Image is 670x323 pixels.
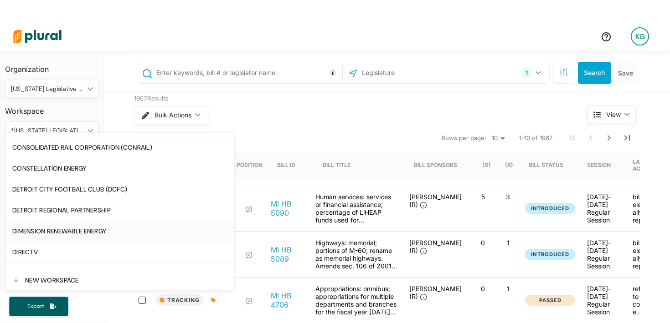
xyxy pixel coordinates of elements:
[6,221,234,242] a: DIMENSION RENEWABLE ENERGY
[6,179,234,200] a: DETROIT CITY FOOTBALL CLUB (DCFC)
[211,298,216,303] div: Add tags
[311,239,402,270] div: Highways: memorial; portions of M-60; rename as memorial highways. Amends sec. 106 of 2001 PA 142...
[525,249,575,260] button: Introduced
[9,297,68,316] button: Export
[587,193,618,224] div: [DATE]-[DATE] Regular Session
[518,64,547,81] button: 1
[6,262,234,283] a: DISH NETWORK
[323,152,359,178] div: Bill Title
[519,134,552,143] span: 1-10 of 1967
[0,241,103,263] h4: Saved
[482,152,491,178] div: (D)
[155,112,191,118] span: Bulk Actions
[271,245,305,263] a: MI HB 5089
[311,285,402,316] div: Appropriations: omnibus; appropriations for multiple departments and branches for the fiscal year...
[559,68,568,76] span: Search Filters
[414,152,457,178] div: Bill Sponsors
[329,69,337,77] div: Tooltip anchor
[134,94,553,103] div: 1967 Results
[25,277,227,284] div: NEW WORKSPACE
[582,129,600,147] button: Previous Page
[587,152,619,178] div: Session
[5,98,99,118] h3: Workspace
[277,152,304,178] div: Bill ID
[323,161,350,168] div: Bill Title
[505,161,513,168] div: (R)
[21,303,50,310] span: Export
[578,62,611,84] button: Search
[311,193,402,224] div: Human services: services or financial assistance; percentage of LiHEAP funds used for weatherizat...
[6,158,234,179] a: CONSTELLATION ENERGY
[529,161,563,168] div: Bill Status
[12,227,227,235] div: DIMENSION RENEWABLE ENERGY
[11,126,84,136] div: *[US_STATE] LEGISLATIVE CONSULTANTS
[499,239,517,247] p: 1
[139,297,146,304] input: select-row-state-mi-2025_2026-hb4706
[237,152,263,178] div: Position
[587,239,618,270] div: [DATE]-[DATE] Regular Session
[474,239,492,247] p: 0
[12,269,227,277] div: DISH NETWORK
[6,242,234,262] a: DIRECTV
[6,200,234,221] a: DETROIT REGIONAL PARTNERSHIP
[600,129,618,147] button: Next Page
[12,207,227,214] div: DETROIT REGIONAL PARTNERSHIP
[409,239,462,254] span: [PERSON_NAME] (R)
[245,206,253,213] div: Add Position Statement
[11,84,84,94] div: [US_STATE] Legislative Consultants
[482,161,491,168] div: (D)
[237,161,263,168] div: Position
[12,248,227,256] div: DIRECTV
[361,64,459,81] input: Legislature
[525,295,575,306] button: Passed
[12,144,227,151] div: CONSOLIDATED RAIL CORPORATION (CONRAIL)
[5,20,69,52] img: Logo for Plural
[505,152,513,178] div: (R)
[606,110,621,119] span: View
[271,199,305,217] a: MI HB 5090
[5,56,99,76] h3: Organization
[474,285,492,293] p: 0
[633,158,664,172] div: Latest Action
[12,165,227,172] div: CONSTELLATION ENERGY
[587,161,611,168] div: Session
[631,27,649,45] div: KG
[525,203,575,214] button: Introduced
[6,137,234,158] a: CONSOLIDATED RAIL CORPORATION (CONRAIL)
[614,62,637,84] button: Save
[414,161,457,168] div: Bill Sponsors
[155,64,340,81] input: Enter keywords, bill # or legislator name
[529,152,572,178] div: Bill Status
[618,129,636,147] button: Last Page
[624,24,656,49] a: KG
[156,294,203,306] button: Tracking
[639,292,661,314] iframe: Intercom live chat
[499,285,517,293] p: 1
[563,129,582,147] button: First Page
[134,106,208,124] button: Bulk Actions
[522,68,531,78] div: 1
[245,252,253,259] div: Add Position Statement
[409,193,462,208] span: [PERSON_NAME] (R)
[474,193,492,201] p: 5
[499,193,517,201] p: 3
[245,298,253,305] div: Add Position Statement
[587,285,618,316] div: [DATE]-[DATE] Regular Session
[271,291,305,309] a: MI HB 4706
[277,161,295,168] div: Bill ID
[6,270,234,291] a: NEW WORKSPACE
[442,134,486,143] span: Rows per page:
[633,152,664,178] div: Latest Action
[409,285,462,300] span: [PERSON_NAME] (R)
[12,186,227,193] div: DETROIT CITY FOOTBALL CLUB (DCFC)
